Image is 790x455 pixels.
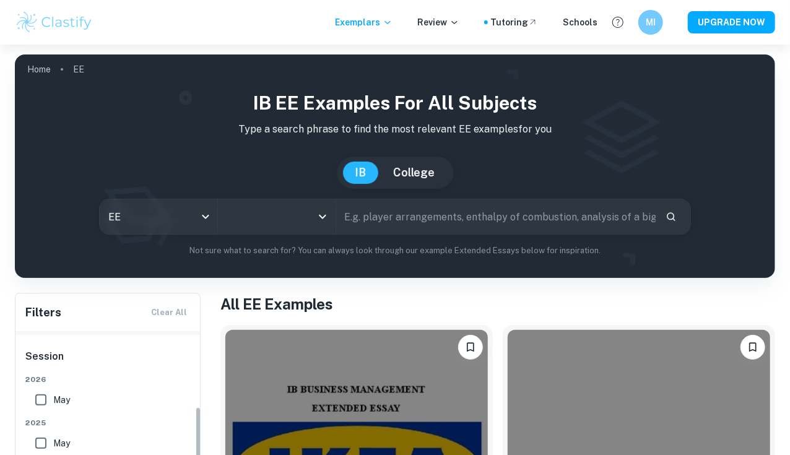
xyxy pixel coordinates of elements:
div: EE [100,199,217,234]
p: Not sure what to search for? You can always look through our example Extended Essays below for in... [25,245,765,257]
a: Schools [563,15,597,29]
span: 2025 [25,417,191,428]
p: Exemplars [335,15,393,29]
h6: Filters [25,304,61,321]
h6: MI [644,15,658,29]
input: E.g. player arrangements, enthalpy of combustion, analysis of a big city... [336,199,656,234]
img: profile cover [15,54,775,278]
button: Bookmark [740,335,765,360]
p: Type a search phrase to find the most relevant EE examples for you [25,122,765,137]
h1: All EE Examples [220,293,775,315]
span: May [53,436,70,450]
p: Review [417,15,459,29]
span: May [53,393,70,407]
p: EE [73,63,84,76]
button: Open [314,208,331,225]
button: MI [638,10,663,35]
button: Help and Feedback [607,12,628,33]
button: Bookmark [458,335,483,360]
button: UPGRADE NOW [688,11,775,33]
button: IB [343,162,379,184]
button: College [381,162,448,184]
h1: IB EE examples for all subjects [25,89,765,117]
a: Tutoring [490,15,538,29]
a: Home [27,61,51,78]
img: Clastify logo [15,10,93,35]
button: Search [661,206,682,227]
h6: Session [25,349,191,374]
span: 2026 [25,374,191,385]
